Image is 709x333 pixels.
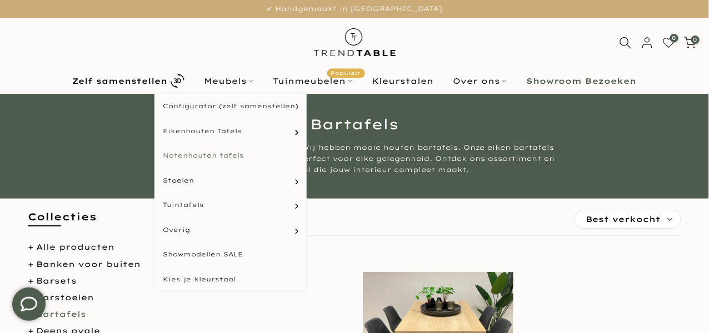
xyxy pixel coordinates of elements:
a: Barsets [36,276,77,286]
a: TuinmeubelenPopulair [263,74,362,88]
b: Zelf samenstellen [72,77,167,85]
a: Banken voor buiten [36,259,141,269]
a: Configurator (zelf samenstellen) [154,94,307,119]
span: 0 [670,34,678,42]
h5: Collecties [28,210,179,235]
span: Tuintafels [163,200,204,210]
label: Sorteren:Best verkocht [575,210,681,228]
div: Op zoek naar een hoge bartafel? Wij hebben mooie houten bartafels. Onze eiken bartafels zijn stij... [146,142,563,175]
a: Tuintafels [154,193,307,218]
a: Showroom Bezoeken [517,74,647,88]
a: Showmodellen SALE [154,242,307,267]
a: Kies je kleurstaal [154,267,307,292]
a: Barstoelen [36,292,94,302]
a: Bartafels [36,309,86,319]
span: 0 [691,36,700,44]
h1: Bartafels [29,117,680,131]
iframe: toggle-frame [1,276,57,332]
a: Zelf samenstellen [63,71,194,90]
span: Eikenhouten Tafels [163,127,242,136]
b: Showroom Bezoeken [526,77,637,85]
span: Stoelen [163,176,194,185]
a: Eikenhouten Tafels [154,119,307,144]
img: trend-table [306,18,403,67]
a: 0 [684,37,696,49]
a: 0 [663,37,675,49]
a: Over ons [443,74,517,88]
a: Kleurstalen [362,74,443,88]
a: Meubels [194,74,263,88]
a: Notenhouten tafels [154,143,307,168]
a: Stoelen [154,168,307,193]
span: Best verkocht [586,210,661,228]
a: Alle producten [36,242,114,252]
p: ✔ Handgemaakt in [GEOGRAPHIC_DATA] [14,3,695,15]
span: Populair [327,68,365,78]
a: Overig [154,218,307,243]
span: Overig [163,225,190,235]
